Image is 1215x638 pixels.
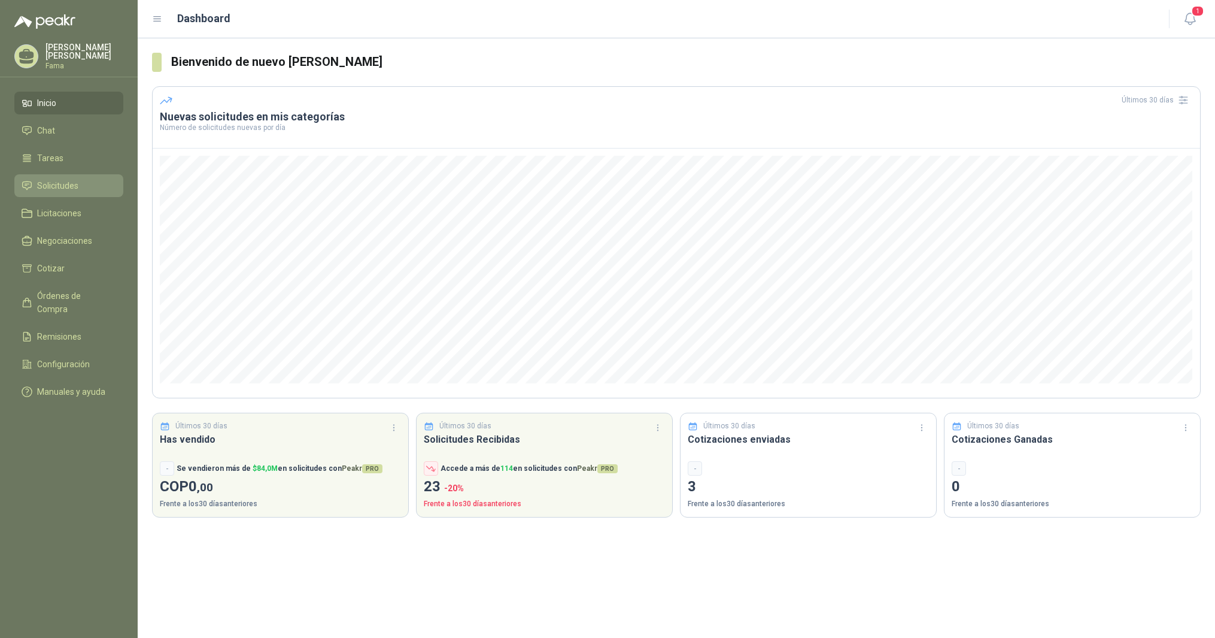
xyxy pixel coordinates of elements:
[14,202,123,225] a: Licitaciones
[45,62,123,69] p: Fama
[177,463,382,474] p: Se vendieron más de en solicitudes con
[160,432,401,447] h3: Has vendido
[952,498,1193,510] p: Frente a los 30 días anteriores
[37,289,112,316] span: Órdenes de Compra
[577,464,618,473] span: Peakr
[189,478,213,495] span: 0
[1179,8,1201,30] button: 1
[37,179,78,192] span: Solicitudes
[37,262,65,275] span: Cotizar
[952,461,966,476] div: -
[197,480,213,494] span: ,00
[597,464,618,473] span: PRO
[177,10,230,27] h1: Dashboard
[14,14,75,29] img: Logo peakr
[37,152,63,165] span: Tareas
[688,432,929,447] h3: Cotizaciones enviadas
[14,147,123,170] a: Tareas
[441,463,618,474] p: Accede a más de en solicitudes con
[37,207,81,220] span: Licitaciones
[14,353,123,376] a: Configuración
[688,498,929,510] p: Frente a los 30 días anteriores
[14,92,123,114] a: Inicio
[175,421,227,432] p: Últimos 30 días
[500,464,513,473] span: 114
[14,325,123,348] a: Remisiones
[160,476,401,498] p: COP
[14,285,123,320] a: Órdenes de Compra
[14,380,123,403] a: Manuales y ayuda
[1122,90,1193,110] div: Últimos 30 días
[703,421,755,432] p: Últimos 30 días
[342,464,382,473] span: Peakr
[14,174,123,197] a: Solicitudes
[37,124,55,137] span: Chat
[37,385,105,398] span: Manuales y ayuda
[424,432,665,447] h3: Solicitudes Recibidas
[37,330,81,343] span: Remisiones
[14,229,123,252] a: Negociaciones
[444,483,464,493] span: -20 %
[45,43,123,60] p: [PERSON_NAME] [PERSON_NAME]
[439,421,491,432] p: Últimos 30 días
[253,464,278,473] span: $ 84,0M
[952,476,1193,498] p: 0
[37,358,90,371] span: Configuración
[424,498,665,510] p: Frente a los 30 días anteriores
[160,110,1193,124] h3: Nuevas solicitudes en mis categorías
[688,461,702,476] div: -
[688,476,929,498] p: 3
[952,432,1193,447] h3: Cotizaciones Ganadas
[37,96,56,110] span: Inicio
[362,464,382,473] span: PRO
[171,53,1201,71] h3: Bienvenido de nuevo [PERSON_NAME]
[1191,5,1204,17] span: 1
[160,124,1193,131] p: Número de solicitudes nuevas por día
[160,461,174,476] div: -
[14,119,123,142] a: Chat
[37,234,92,247] span: Negociaciones
[14,257,123,280] a: Cotizar
[160,498,401,510] p: Frente a los 30 días anteriores
[967,421,1019,432] p: Últimos 30 días
[424,476,665,498] p: 23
